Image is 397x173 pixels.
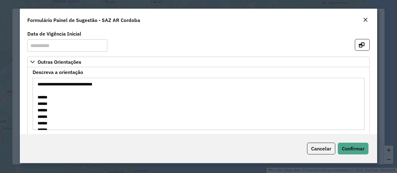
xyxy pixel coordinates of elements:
[33,68,83,76] label: Descreva a orientação
[363,17,368,22] em: Fechar
[355,41,370,47] hb-button: Confirma sugestões e abre em nova aba
[27,30,81,37] label: Data de Vigência Inicial
[38,59,81,64] span: Outras Orientações
[361,16,370,24] button: Close
[27,57,370,67] a: Outras Orientações
[342,145,364,152] span: Confirmar
[27,67,370,138] div: Outras Orientações
[311,145,331,152] span: Cancelar
[27,16,140,24] h4: Formulário Painel de Sugestão - SAZ AR Cordoba
[307,143,335,154] button: Cancelar
[338,143,368,154] button: Confirmar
